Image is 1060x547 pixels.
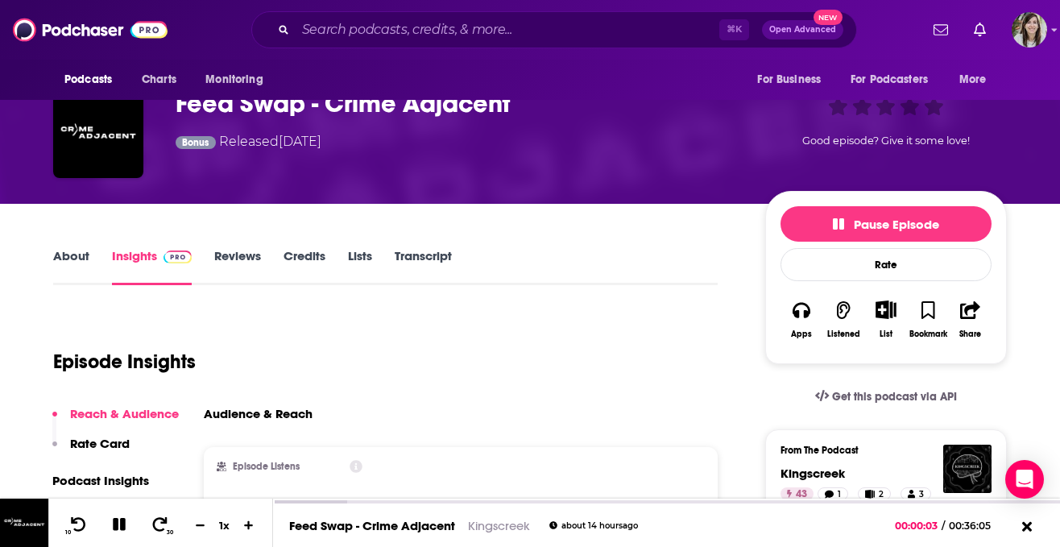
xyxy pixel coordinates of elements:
div: Show More ButtonList [865,290,907,349]
div: Share [959,329,981,339]
span: Open Advanced [769,26,836,34]
button: Show More Button [869,300,902,318]
div: about 14 hours ago [549,521,638,530]
span: 43 [796,487,807,503]
input: Search podcasts, credits, & more... [296,17,719,43]
span: ⌘ K [719,19,749,40]
button: Share [950,290,992,349]
button: 10 [62,516,93,536]
span: Podcasts [64,68,112,91]
button: Bookmark [907,290,949,349]
h3: Feed Swap - Crime Adjacent [176,88,739,119]
span: Pause Episode [833,217,939,232]
span: More [959,68,987,91]
span: 00:36:05 [945,520,1007,532]
button: open menu [948,64,1007,95]
img: Feed Swap - Crime Adjacent [53,88,143,178]
div: Rate [781,248,992,281]
a: Reviews [214,248,261,285]
button: Show profile menu [1012,12,1047,48]
span: Monitoring [205,68,263,91]
button: Apps [781,290,822,349]
span: 2 [879,487,884,503]
div: List [880,329,892,339]
button: open menu [53,64,133,95]
div: Bookmark [909,329,947,339]
a: 1 [818,487,848,500]
a: Credits [284,248,325,285]
a: Transcript [395,248,452,285]
span: New [814,10,843,25]
a: 2 [858,487,891,500]
h1: Episode Insights [53,350,196,374]
span: / [942,520,945,532]
span: Charts [142,68,176,91]
button: Rate Card [52,436,130,466]
h3: Under 405 [245,498,334,522]
a: 43 [781,487,814,500]
span: 30 [167,529,173,536]
button: Listened [822,290,864,349]
img: Podchaser Pro [164,251,192,263]
div: Released [DATE] [176,132,321,154]
a: InsightsPodchaser Pro [112,248,192,285]
img: Podchaser - Follow, Share and Rate Podcasts [13,15,168,45]
button: open menu [194,64,284,95]
span: 3 [919,487,924,503]
h2: Episode Listens [233,461,300,472]
a: Show notifications dropdown [967,16,992,44]
div: Search podcasts, credits, & more... [251,11,857,48]
div: Apps [791,329,812,339]
span: For Business [757,68,821,91]
img: User Profile [1012,12,1047,48]
div: Listened [827,329,860,339]
a: Charts [131,64,186,95]
h3: From The Podcast [781,445,979,456]
button: 30 [146,516,176,536]
img: Kingscreek [943,445,992,493]
span: Get this podcast via API [832,390,957,404]
span: For Podcasters [851,68,928,91]
span: 00:00:03 [895,520,942,532]
a: Feed Swap - Crime Adjacent [289,518,455,533]
a: Kingscreek [781,466,845,481]
span: 1 [838,487,841,503]
p: Reach & Audience [70,406,179,421]
span: 10 [65,529,71,536]
p: Rate Card [70,436,130,451]
div: Open Intercom Messenger [1005,460,1044,499]
p: Podcast Insights [52,473,179,488]
a: 3 [901,487,931,500]
a: Get this podcast via API [802,377,970,416]
button: Reach & Audience [52,406,179,436]
h3: Audience & Reach [204,406,313,421]
a: Show notifications dropdown [927,16,954,44]
a: Lists [348,248,372,285]
a: Kingscreek [468,518,530,533]
span: Logged in as devinandrade [1012,12,1047,48]
button: open menu [746,64,841,95]
a: About [53,248,89,285]
button: Open AdvancedNew [762,20,843,39]
div: 1 x [211,519,238,532]
span: Bonus [182,138,209,147]
span: Good episode? Give it some love! [802,135,970,147]
button: open menu [840,64,951,95]
button: Pause Episode [781,206,992,242]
